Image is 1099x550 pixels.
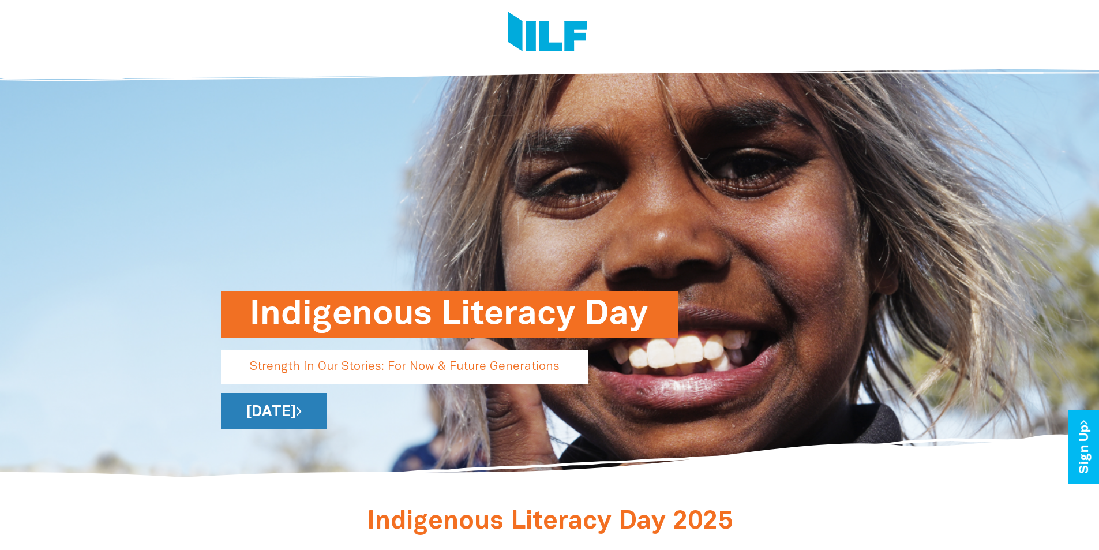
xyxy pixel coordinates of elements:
[367,510,733,534] span: Indigenous Literacy Day 2025
[508,12,587,55] img: Logo
[221,350,588,384] p: Strength In Our Stories: For Now & Future Generations
[250,291,649,338] h1: Indigenous Literacy Day
[221,393,327,429] a: [DATE]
